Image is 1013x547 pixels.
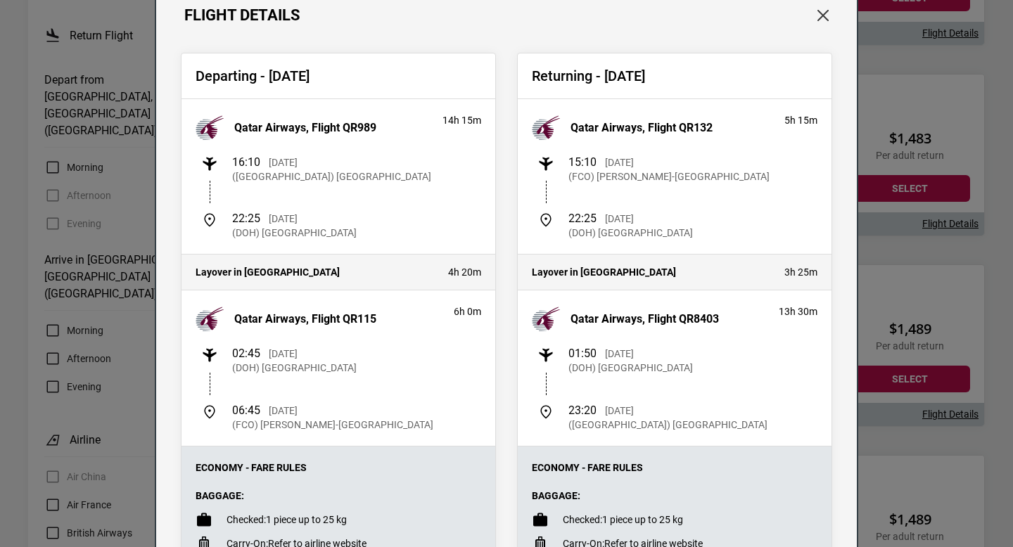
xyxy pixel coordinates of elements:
span: 06:45 [232,404,260,417]
img: Qatar Airways [532,113,560,141]
p: 4h 20m [448,265,481,279]
span: Checked: [563,514,602,525]
p: ([GEOGRAPHIC_DATA]) [GEOGRAPHIC_DATA] [568,418,767,432]
p: [DATE] [269,404,298,418]
strong: Baggage: [196,490,244,501]
h3: Qatar Airways, Flight QR132 [571,121,713,134]
h1: Flight Details [184,6,300,25]
h3: Qatar Airways, Flight QR115 [234,312,376,326]
img: Qatar Airways [196,304,224,333]
span: 16:10 [232,155,260,169]
button: Close [814,6,832,25]
p: 5h 15m [784,113,817,127]
p: (DOH) [GEOGRAPHIC_DATA] [568,361,693,375]
span: Checked: [227,514,266,525]
p: [DATE] [269,212,298,226]
img: Qatar Airways [196,113,224,141]
img: Qatar Airways [532,304,560,333]
p: (DOH) [GEOGRAPHIC_DATA] [232,226,357,240]
span: 22:25 [232,212,260,225]
p: 14h 15m [442,113,481,127]
p: (DOH) [GEOGRAPHIC_DATA] [568,226,693,240]
p: [DATE] [269,155,298,169]
h2: Departing - [DATE] [196,67,481,84]
p: Economy - Fare Rules [196,461,481,475]
h2: Returning - [DATE] [532,67,817,84]
p: [DATE] [605,212,634,226]
p: 1 piece up to 25 kg [227,513,347,527]
span: 23:20 [568,404,597,417]
h3: Qatar Airways, Flight QR989 [234,121,376,134]
h4: Layover in [GEOGRAPHIC_DATA] [196,266,434,278]
span: 02:45 [232,347,260,360]
h3: Qatar Airways, Flight QR8403 [571,312,719,326]
p: ([GEOGRAPHIC_DATA]) [GEOGRAPHIC_DATA] [232,169,431,184]
p: 1 piece up to 25 kg [563,513,683,527]
p: (DOH) [GEOGRAPHIC_DATA] [232,361,357,375]
p: 3h 25m [784,265,817,279]
span: 22:25 [568,212,597,225]
span: 15:10 [568,155,597,169]
p: Economy - Fare Rules [532,461,817,475]
p: [DATE] [605,347,634,361]
p: 6h 0m [454,304,481,318]
h4: Layover in [GEOGRAPHIC_DATA] [532,266,770,278]
span: 01:50 [568,347,597,360]
p: (FCO) [PERSON_NAME]-[GEOGRAPHIC_DATA] [568,169,770,184]
strong: Baggage: [532,490,580,501]
p: [DATE] [605,404,634,418]
p: 13h 30m [779,304,817,318]
p: [DATE] [269,347,298,361]
p: [DATE] [605,155,634,169]
p: (FCO) [PERSON_NAME]-[GEOGRAPHIC_DATA] [232,418,433,432]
